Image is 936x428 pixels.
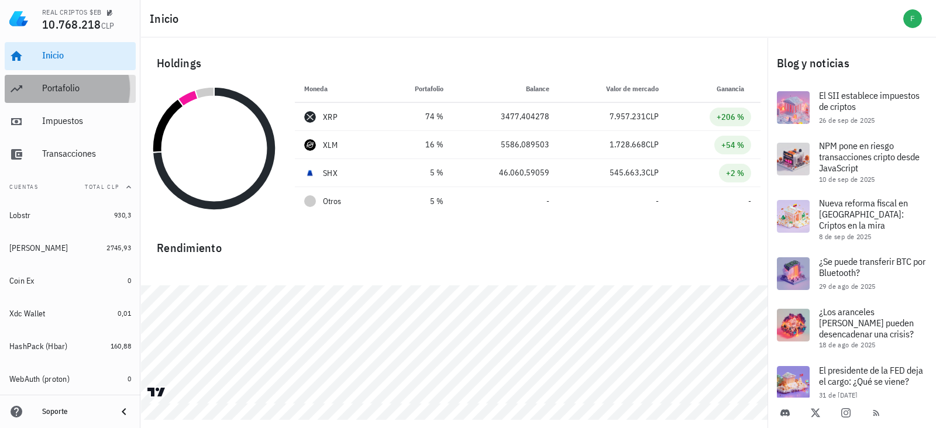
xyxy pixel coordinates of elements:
img: LedgiFi [9,9,28,28]
a: NPM pone en riesgo transacciones cripto desde JavaScript 10 de sep de 2025 [768,133,936,191]
span: - [748,196,751,206]
a: Impuestos [5,108,136,136]
span: ¿Los aranceles [PERSON_NAME] pueden desencadenar una crisis? [819,306,914,340]
div: 5586,089503 [462,139,549,151]
span: - [546,196,549,206]
span: ¿Se puede transferir BTC por Bluetooth? [819,256,925,278]
span: 29 de ago de 2025 [819,282,876,291]
span: 0 [128,374,131,383]
h1: Inicio [150,9,184,28]
span: 10 de sep de 2025 [819,175,875,184]
span: El SII establece impuestos de criptos [819,89,920,112]
div: Xdc Wallet [9,309,46,319]
div: Impuestos [42,115,131,126]
a: El SII establece impuestos de criptos 26 de sep de 2025 [768,82,936,133]
span: 2745,93 [106,243,131,252]
a: Transacciones [5,140,136,168]
div: +54 % [721,139,744,151]
div: HashPack (Hbar) [9,341,68,351]
span: NPM pone en riesgo transacciones cripto desde JavaScript [819,140,920,174]
span: 18 de ago de 2025 [819,340,876,349]
div: XLM-icon [304,139,316,151]
div: Blog y noticias [768,44,936,82]
a: HashPack (Hbar) 160,88 [5,332,136,360]
div: 5 % [390,195,443,208]
a: WebAuth (proton) 0 [5,365,136,393]
span: 26 de sep de 2025 [819,116,875,125]
div: 46.060,59059 [462,167,549,179]
span: 545.663,3 [610,167,646,178]
div: XRP-icon [304,111,316,123]
span: 0,01 [118,309,131,317]
div: Inicio [42,50,131,61]
a: Charting by TradingView [146,386,167,398]
a: [PERSON_NAME] 2745,93 [5,234,136,262]
div: REAL CRIPTOS $EB [42,8,101,17]
a: El presidente de la FED deja el cargo: ¿Qué se viene? 31 de [DATE] [768,357,936,408]
a: Inicio [5,42,136,70]
span: 10.768.218 [42,16,101,32]
button: CuentasTotal CLP [5,173,136,201]
span: CLP [646,111,659,122]
span: 160,88 [111,341,131,350]
span: CLP [101,20,115,31]
div: XRP [323,111,338,123]
span: CLP [646,139,659,150]
div: Transacciones [42,148,131,159]
a: Lobstr 930,3 [5,201,136,229]
a: Coin Ex 0 [5,267,136,295]
a: Portafolio [5,75,136,103]
th: Moneda [295,75,380,103]
div: Portafolio [42,82,131,94]
a: Xdc Wallet 0,01 [5,299,136,327]
div: +2 % [726,167,744,179]
span: El presidente de la FED deja el cargo: ¿Qué se viene? [819,364,923,387]
div: 5 % [390,167,443,179]
div: 74 % [390,111,443,123]
span: 0 [128,276,131,285]
span: Ganancia [717,84,751,93]
div: SHX-icon [304,167,316,179]
span: Nueva reforma fiscal en [GEOGRAPHIC_DATA]: Criptos en la mira [819,197,908,231]
div: SHX [323,167,338,179]
div: +206 % [717,111,744,123]
div: XLM [323,139,338,151]
span: Otros [323,195,341,208]
span: 7.957.231 [610,111,646,122]
div: Soporte [42,407,108,416]
div: Holdings [147,44,760,82]
a: ¿Los aranceles [PERSON_NAME] pueden desencadenar una crisis? 18 de ago de 2025 [768,299,936,357]
div: [PERSON_NAME] [9,243,68,253]
th: Valor de mercado [559,75,668,103]
div: WebAuth (proton) [9,374,70,384]
a: ¿Se puede transferir BTC por Bluetooth? 29 de ago de 2025 [768,248,936,299]
span: - [656,196,659,206]
th: Balance [453,75,559,103]
div: 16 % [390,139,443,151]
span: 930,3 [114,210,131,219]
span: 31 de [DATE] [819,391,858,399]
div: 3477,404278 [462,111,549,123]
div: Lobstr [9,210,31,220]
div: Rendimiento [147,229,760,257]
div: Coin Ex [9,276,35,286]
span: Total CLP [85,183,119,191]
span: 8 de sep de 2025 [819,232,871,241]
th: Portafolio [380,75,453,103]
span: 1.728.668 [610,139,646,150]
a: Nueva reforma fiscal en [GEOGRAPHIC_DATA]: Criptos en la mira 8 de sep de 2025 [768,191,936,248]
div: avatar [903,9,922,28]
span: CLP [646,167,659,178]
